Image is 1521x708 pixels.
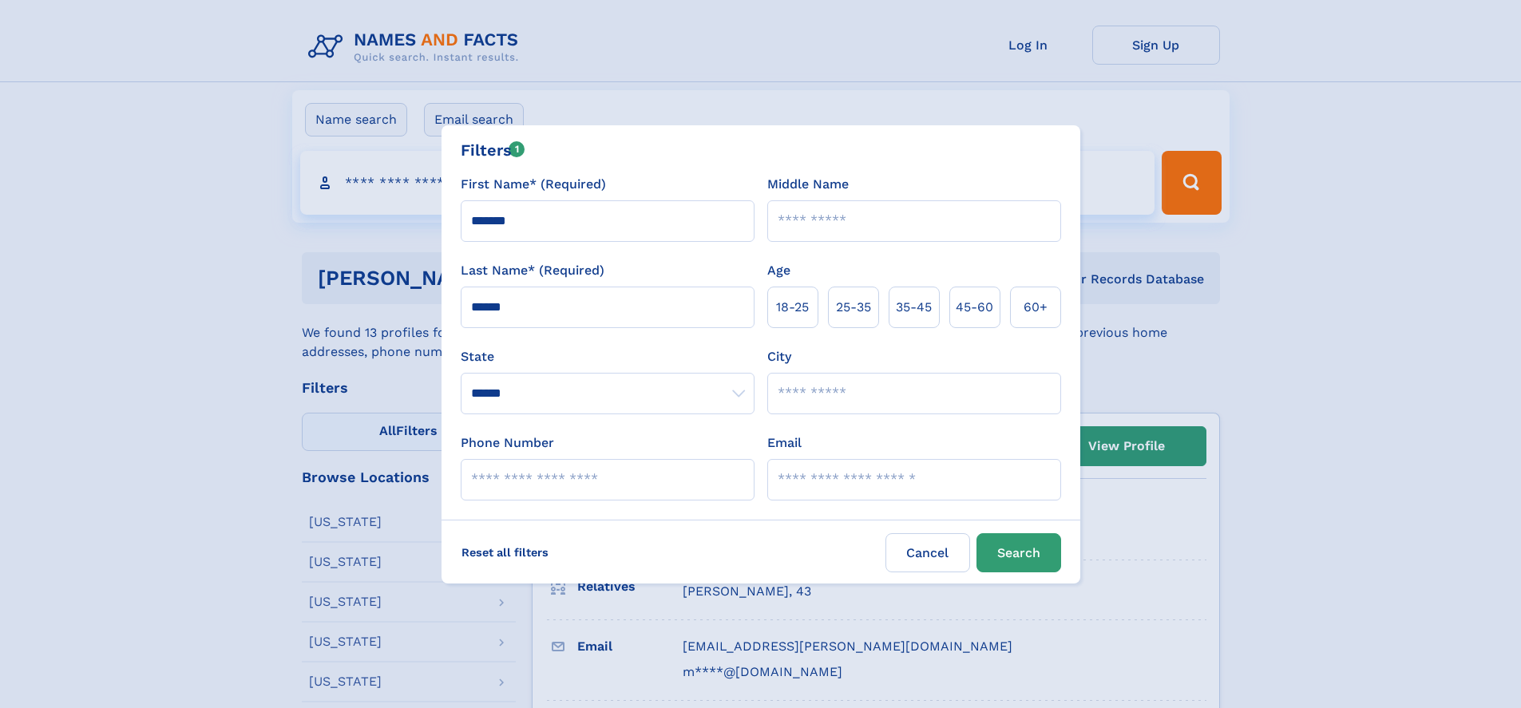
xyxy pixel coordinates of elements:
[767,175,849,194] label: Middle Name
[461,138,525,162] div: Filters
[1024,298,1048,317] span: 60+
[836,298,871,317] span: 25‑35
[461,347,755,366] label: State
[976,533,1061,572] button: Search
[461,261,604,280] label: Last Name* (Required)
[461,175,606,194] label: First Name* (Required)
[451,533,559,572] label: Reset all filters
[767,433,802,453] label: Email
[885,533,970,572] label: Cancel
[776,298,809,317] span: 18‑25
[461,433,554,453] label: Phone Number
[956,298,993,317] span: 45‑60
[767,261,790,280] label: Age
[896,298,932,317] span: 35‑45
[767,347,791,366] label: City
